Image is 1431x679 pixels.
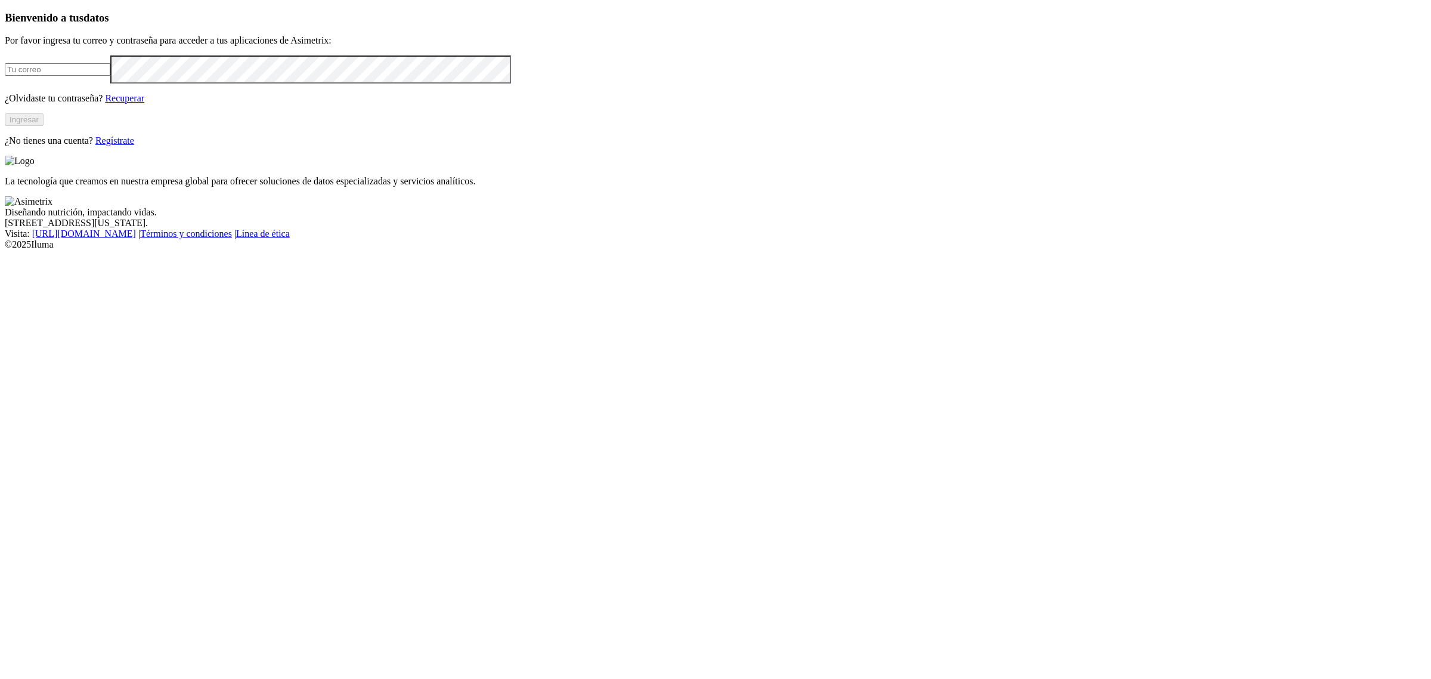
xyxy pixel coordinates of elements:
span: datos [83,11,109,24]
div: Visita : | | [5,229,1426,239]
img: Logo [5,156,35,166]
div: © 2025 Iluma [5,239,1426,250]
p: La tecnología que creamos en nuestra empresa global para ofrecer soluciones de datos especializad... [5,176,1426,187]
input: Tu correo [5,63,110,76]
a: Términos y condiciones [140,229,232,239]
button: Ingresar [5,113,44,126]
p: Por favor ingresa tu correo y contraseña para acceder a tus aplicaciones de Asimetrix: [5,35,1426,46]
img: Asimetrix [5,196,52,207]
a: [URL][DOMAIN_NAME] [32,229,136,239]
div: Diseñando nutrición, impactando vidas. [5,207,1426,218]
p: ¿No tienes una cuenta? [5,135,1426,146]
h3: Bienvenido a tus [5,11,1426,24]
div: [STREET_ADDRESS][US_STATE]. [5,218,1426,229]
a: Línea de ética [236,229,290,239]
a: Regístrate [95,135,134,146]
p: ¿Olvidaste tu contraseña? [5,93,1426,104]
a: Recuperar [105,93,144,103]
